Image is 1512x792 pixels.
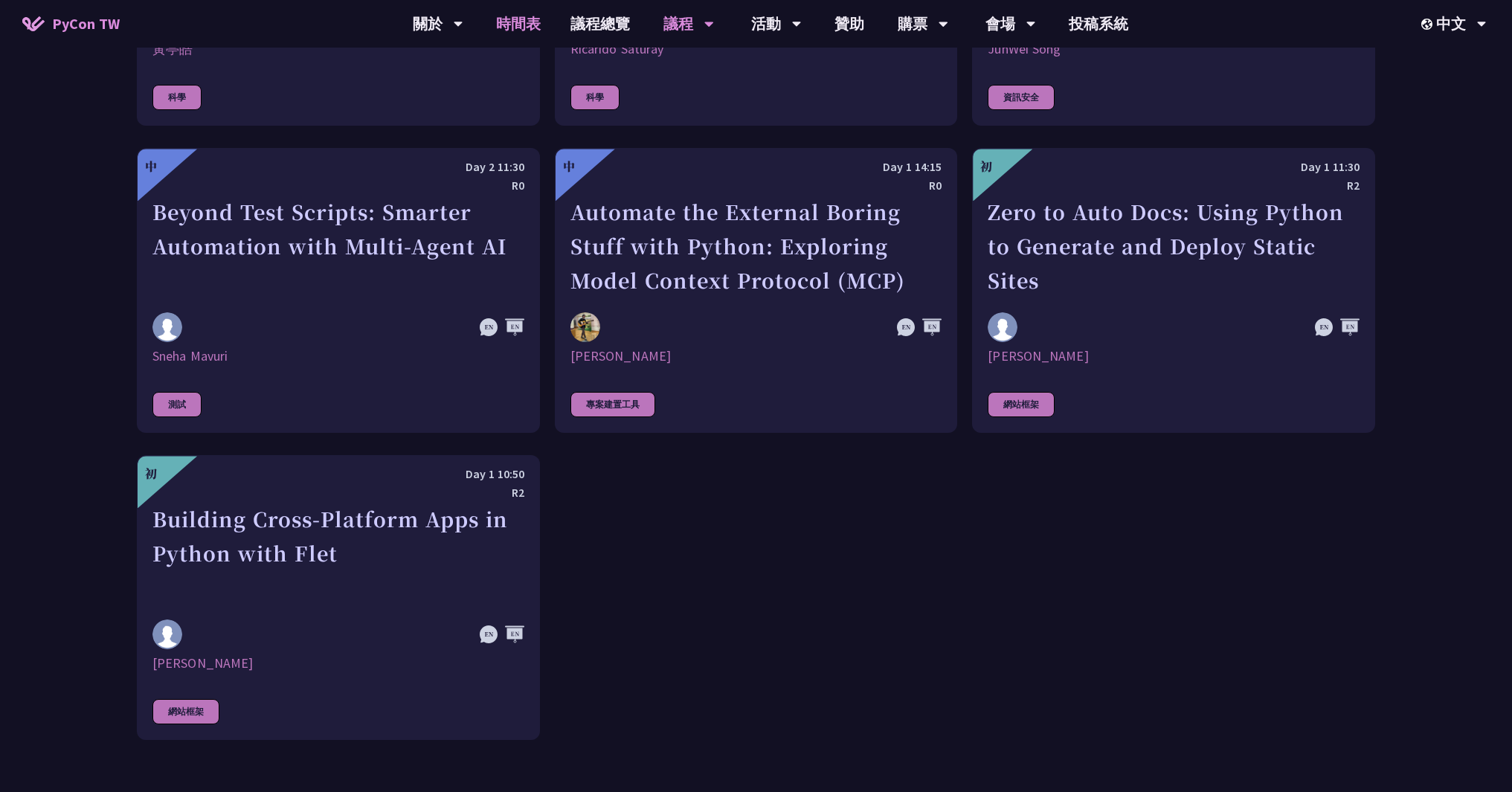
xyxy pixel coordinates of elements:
img: Sneha Mavuri [152,312,182,342]
div: 初 [980,158,992,176]
div: 網站框架 [152,699,219,724]
a: 中 Day 2 11:30 R0 Beyond Test Scripts: Smarter Automation with Multi-Agent AI Sneha Mavuri Sneha M... [137,148,540,433]
img: Daniel Gau [988,312,1017,342]
img: Locale Icon [1421,19,1436,30]
div: Day 2 11:30 [152,158,524,176]
div: 專案建置工具 [570,392,655,417]
div: JunWei Song [988,40,1360,58]
div: Day 1 10:50 [152,465,524,483]
a: PyCon TW [7,5,135,42]
a: 中 Day 1 14:15 R0 Automate the External Boring Stuff with Python: Exploring Model Context Protocol... [555,148,958,433]
div: 初 [145,465,157,483]
img: Ryosuke Tanno [570,312,600,342]
div: [PERSON_NAME] [570,347,942,365]
div: R0 [570,176,942,195]
div: 網站框架 [988,392,1055,417]
div: Day 1 11:30 [988,158,1360,176]
div: 資訊安全 [988,85,1055,110]
div: Beyond Test Scripts: Smarter Automation with Multi-Agent AI [152,195,524,297]
div: 中 [145,158,157,176]
div: Zero to Auto Docs: Using Python to Generate and Deploy Static Sites [988,195,1360,297]
div: 科學 [152,85,202,110]
div: 中 [563,158,575,176]
div: R2 [152,483,524,502]
a: 初 Day 1 10:50 R2 Building Cross-Platform Apps in Python with Flet Cyrus Mante [PERSON_NAME] 網站框架 [137,455,540,740]
div: R2 [988,176,1360,195]
div: 黃亭皓 [152,40,524,58]
div: 測試 [152,392,202,417]
img: Cyrus Mante [152,619,182,649]
div: 科學 [570,85,620,110]
div: [PERSON_NAME] [152,654,524,672]
div: Day 1 14:15 [570,158,942,176]
div: Sneha Mavuri [152,347,524,365]
img: Home icon of PyCon TW 2025 [22,16,45,31]
a: 初 Day 1 11:30 R2 Zero to Auto Docs: Using Python to Generate and Deploy Static Sites Daniel Gau [... [972,148,1375,433]
div: Automate the External Boring Stuff with Python: Exploring Model Context Protocol (MCP) [570,195,942,297]
div: [PERSON_NAME] [988,347,1360,365]
div: Ricarido Saturay [570,40,942,58]
div: Building Cross-Platform Apps in Python with Flet [152,502,524,605]
div: R0 [152,176,524,195]
span: PyCon TW [52,13,120,35]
